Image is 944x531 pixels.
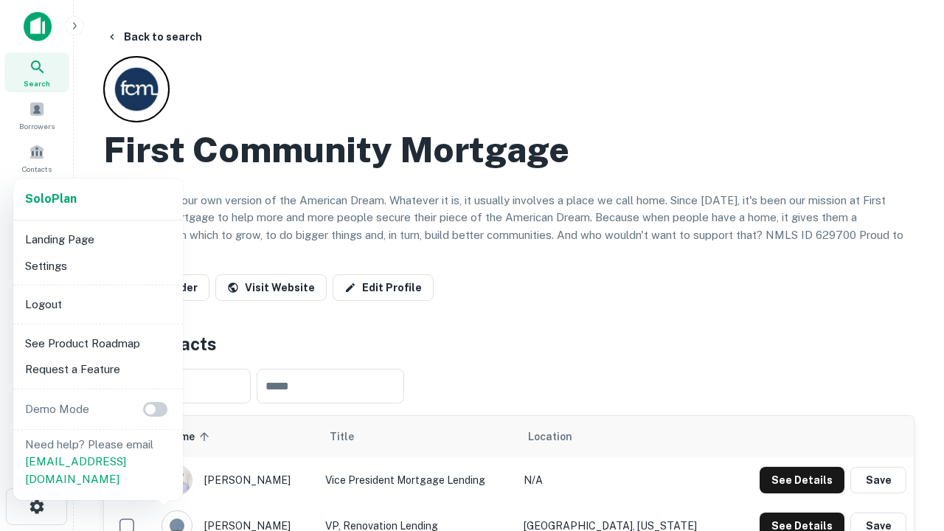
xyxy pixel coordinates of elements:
iframe: Chat Widget [870,366,944,437]
li: Settings [19,253,177,280]
li: Logout [19,291,177,318]
li: Landing Page [19,226,177,253]
p: Need help? Please email [25,436,171,488]
p: Demo Mode [19,400,95,418]
a: [EMAIL_ADDRESS][DOMAIN_NAME] [25,455,126,485]
li: See Product Roadmap [19,330,177,357]
strong: Solo Plan [25,192,77,206]
li: Request a Feature [19,356,177,383]
a: SoloPlan [25,190,77,208]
